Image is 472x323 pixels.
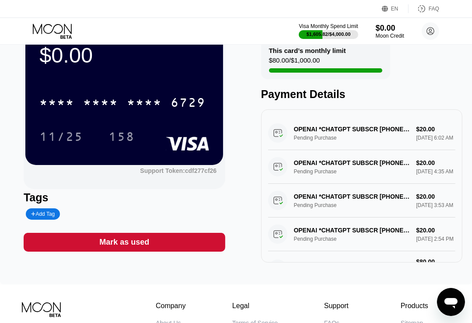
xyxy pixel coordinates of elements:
[376,33,404,39] div: Moon Credit
[324,302,354,310] div: Support
[33,126,90,147] div: 11/25
[376,24,404,39] div: $0.00Moon Credit
[429,6,439,12] div: FAQ
[140,167,217,174] div: Support Token: cdf277cf26
[108,131,135,145] div: 158
[24,233,225,252] div: Mark as used
[26,208,60,220] div: Add Tag
[39,131,83,145] div: 11/25
[437,288,465,316] iframe: Button to launch messaging window
[156,302,186,310] div: Company
[401,302,428,310] div: Products
[382,4,409,13] div: EN
[99,237,149,247] div: Mark as used
[232,302,278,310] div: Legal
[376,24,404,33] div: $0.00
[261,88,463,101] div: Payment Details
[269,56,320,68] div: $80.00 / $1,000.00
[31,211,55,217] div: Add Tag
[171,97,206,111] div: 6729
[39,43,209,67] div: $0.00
[307,32,351,37] div: $1,605.82 / $4,000.00
[24,191,225,204] div: Tags
[140,167,217,174] div: Support Token:cdf277cf26
[269,47,346,54] div: This card’s monthly limit
[299,23,358,29] div: Visa Monthly Spend Limit
[409,4,439,13] div: FAQ
[299,23,358,39] div: Visa Monthly Spend Limit$1,605.82/$4,000.00
[102,126,141,147] div: 158
[391,6,399,12] div: EN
